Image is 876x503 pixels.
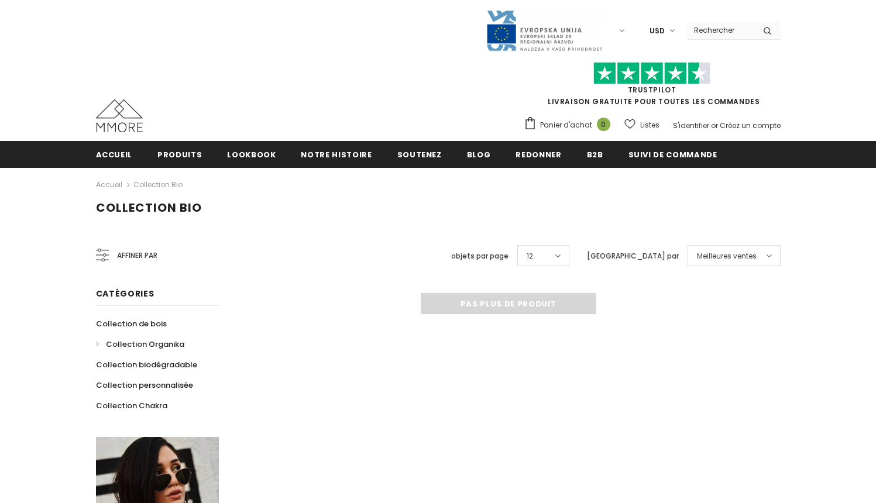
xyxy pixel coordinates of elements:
[628,149,717,160] span: Suivi de commande
[106,339,184,350] span: Collection Organika
[624,115,659,135] a: Listes
[711,120,718,130] span: or
[157,141,202,167] a: Produits
[96,99,143,132] img: Cas MMORE
[486,9,603,52] img: Javni Razpis
[640,119,659,131] span: Listes
[96,199,202,216] span: Collection Bio
[133,180,183,190] a: Collection Bio
[96,288,154,299] span: Catégories
[524,116,616,134] a: Panier d'achat 0
[227,141,276,167] a: Lookbook
[486,25,603,35] a: Javni Razpis
[524,67,781,106] span: LIVRAISON GRATUITE POUR TOUTES LES COMMANDES
[650,25,665,37] span: USD
[587,141,603,167] a: B2B
[96,354,197,375] a: Collection biodégradable
[540,119,592,131] span: Panier d'achat
[516,141,561,167] a: Redonner
[467,149,491,160] span: Blog
[587,149,603,160] span: B2B
[96,359,197,370] span: Collection biodégradable
[628,85,676,95] a: TrustPilot
[96,380,193,391] span: Collection personnalisée
[227,149,276,160] span: Lookbook
[516,149,561,160] span: Redonner
[587,250,679,262] label: [GEOGRAPHIC_DATA] par
[720,120,781,130] a: Créez un compte
[301,149,372,160] span: Notre histoire
[96,318,167,329] span: Collection de bois
[96,395,167,416] a: Collection Chakra
[597,118,610,131] span: 0
[467,141,491,167] a: Blog
[397,141,442,167] a: soutenez
[96,334,184,354] a: Collection Organika
[673,120,709,130] a: S'identifier
[397,149,442,160] span: soutenez
[628,141,717,167] a: Suivi de commande
[96,400,167,411] span: Collection Chakra
[96,313,167,334] a: Collection de bois
[96,375,193,395] a: Collection personnalisée
[96,178,122,192] a: Accueil
[96,149,133,160] span: Accueil
[451,250,509,262] label: objets par page
[96,141,133,167] a: Accueil
[157,149,202,160] span: Produits
[117,249,157,262] span: Affiner par
[527,250,533,262] span: 12
[301,141,372,167] a: Notre histoire
[593,62,710,85] img: Faites confiance aux étoiles pilotes
[697,250,757,262] span: Meilleures ventes
[687,22,754,39] input: Search Site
